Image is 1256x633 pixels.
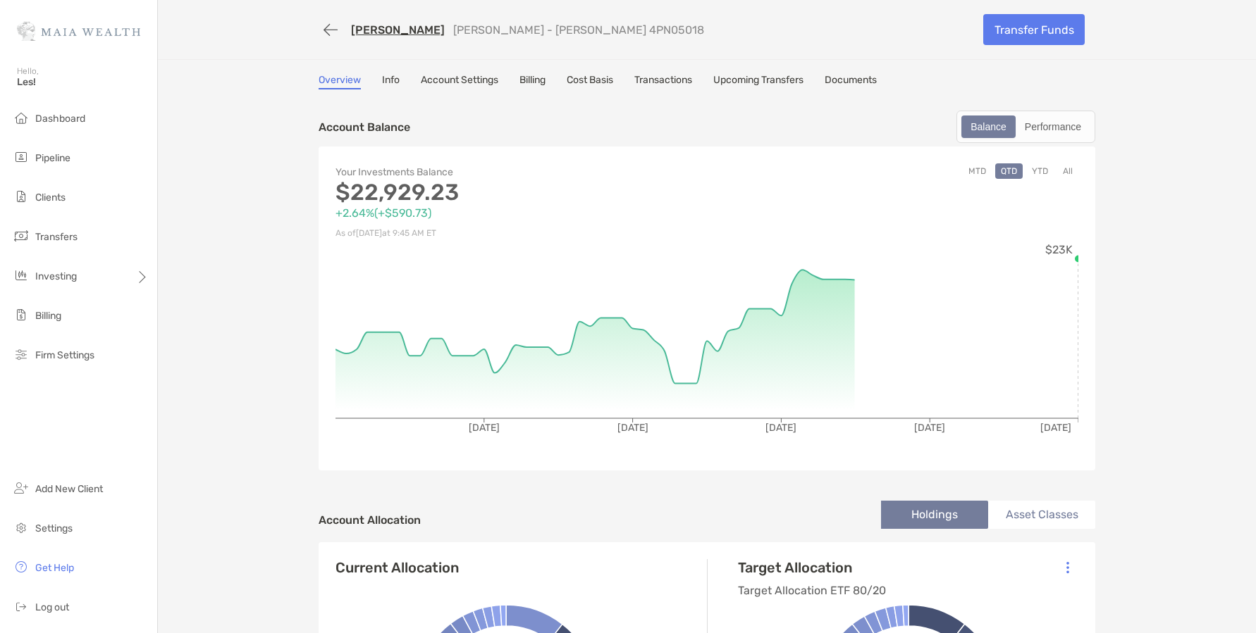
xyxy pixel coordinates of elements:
tspan: $23K [1045,243,1073,256]
span: Transfers [35,231,78,243]
span: Billing [35,310,61,322]
img: firm-settings icon [13,346,30,363]
span: Get Help [35,562,74,574]
p: Your Investments Balance [335,163,707,181]
li: Holdings [881,501,988,529]
div: segmented control [956,111,1095,143]
span: Les! [17,76,149,88]
span: Pipeline [35,152,70,164]
a: Transactions [634,74,692,89]
a: Overview [319,74,361,89]
img: pipeline icon [13,149,30,165]
a: Upcoming Transfers [713,74,804,89]
span: Settings [35,522,73,534]
p: Target Allocation ETF 80/20 [738,582,886,599]
tspan: [DATE] [617,422,648,434]
h4: Account Allocation [319,513,421,527]
p: As of [DATE] at 9:45 AM ET [335,225,707,242]
span: Log out [35,601,69,613]
a: Info [382,74,400,89]
p: +2.64% ( +$590.73 ) [335,204,707,222]
li: Asset Classes [988,501,1095,529]
h4: Current Allocation [335,559,459,576]
a: Cost Basis [567,74,613,89]
img: billing icon [13,306,30,323]
span: Clients [35,192,66,203]
img: add_new_client icon [13,480,30,496]
p: Account Balance [319,118,410,136]
img: transfers icon [13,227,30,244]
img: settings icon [13,519,30,536]
img: logout icon [13,598,30,615]
img: dashboard icon [13,109,30,126]
img: Icon List Menu [1066,561,1069,574]
span: Add New Client [35,483,103,495]
button: All [1057,163,1078,179]
a: Documents [825,74,877,89]
button: QTD [995,163,1023,179]
img: Zoe Logo [17,6,140,56]
img: clients icon [13,188,30,205]
tspan: [DATE] [914,422,945,434]
tspan: [DATE] [1040,422,1071,434]
a: Billing [519,74,546,89]
a: [PERSON_NAME] [351,23,445,37]
div: Performance [1017,117,1089,137]
button: YTD [1026,163,1054,179]
p: $22,929.23 [335,184,707,201]
img: get-help icon [13,558,30,575]
span: Firm Settings [35,349,94,361]
h4: Target Allocation [738,559,886,576]
a: Account Settings [421,74,498,89]
tspan: [DATE] [469,422,500,434]
span: Dashboard [35,113,85,125]
a: Transfer Funds [983,14,1085,45]
img: investing icon [13,267,30,284]
button: MTD [963,163,992,179]
tspan: [DATE] [765,422,796,434]
span: Investing [35,270,77,282]
div: Balance [963,117,1014,137]
p: [PERSON_NAME] - [PERSON_NAME] 4PN05018 [453,23,704,37]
